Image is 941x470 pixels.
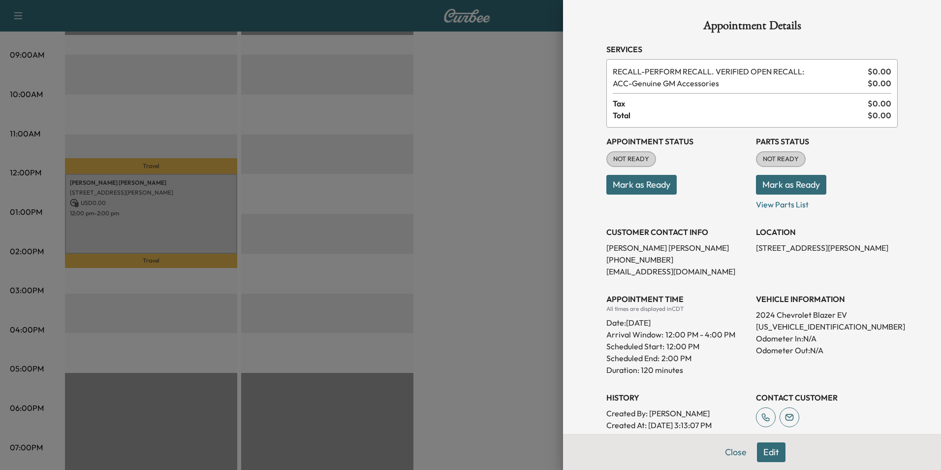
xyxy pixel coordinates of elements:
[607,154,655,164] span: NOT READY
[606,266,748,277] p: [EMAIL_ADDRESS][DOMAIN_NAME]
[613,109,868,121] span: Total
[613,66,864,77] span: PERFORM RECALL. VERIFIED OPEN RECALL:
[756,175,826,195] button: Mark as Ready
[757,154,805,164] span: NOT READY
[868,66,891,77] span: $ 0.00
[719,442,753,462] button: Close
[606,352,659,364] p: Scheduled End:
[756,344,898,356] p: Odometer Out: N/A
[606,305,748,313] div: All times are displayed in CDT
[606,431,748,443] p: Modified By : [PERSON_NAME]
[757,442,785,462] button: Edit
[606,254,748,266] p: [PHONE_NUMBER]
[868,109,891,121] span: $ 0.00
[606,340,664,352] p: Scheduled Start:
[606,175,677,195] button: Mark as Ready
[606,43,898,55] h3: Services
[756,226,898,238] h3: LOCATION
[868,98,891,109] span: $ 0.00
[606,364,748,376] p: Duration: 120 minutes
[613,98,868,109] span: Tax
[606,293,748,305] h3: APPOINTMENT TIME
[756,242,898,254] p: [STREET_ADDRESS][PERSON_NAME]
[606,407,748,419] p: Created By : [PERSON_NAME]
[606,419,748,431] p: Created At : [DATE] 3:13:07 PM
[756,309,898,321] p: 2024 Chevrolet Blazer EV
[756,293,898,305] h3: VEHICLE INFORMATION
[606,392,748,403] h3: History
[665,329,735,340] span: 12:00 PM - 4:00 PM
[756,333,898,344] p: Odometer In: N/A
[661,352,691,364] p: 2:00 PM
[606,135,748,147] h3: Appointment Status
[756,392,898,403] h3: CONTACT CUSTOMER
[756,195,898,210] p: View Parts List
[756,321,898,333] p: [US_VEHICLE_IDENTIFICATION_NUMBER]
[666,340,699,352] p: 12:00 PM
[606,226,748,238] h3: CUSTOMER CONTACT INFO
[606,313,748,329] div: Date: [DATE]
[606,329,748,340] p: Arrival Window:
[868,77,891,89] span: $ 0.00
[756,135,898,147] h3: Parts Status
[613,77,864,89] span: Genuine GM Accessories
[606,242,748,254] p: [PERSON_NAME] [PERSON_NAME]
[606,20,898,35] h1: Appointment Details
